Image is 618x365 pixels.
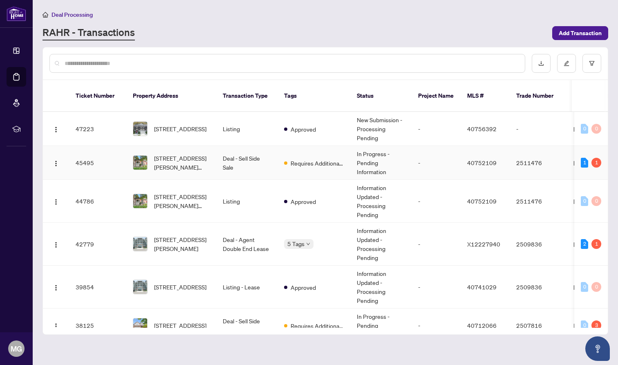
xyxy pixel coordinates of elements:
[510,223,567,266] td: 2509836
[126,80,216,112] th: Property Address
[43,26,135,40] a: RAHR - Transactions
[538,60,544,66] span: download
[552,26,608,40] button: Add Transaction
[412,146,461,180] td: -
[350,112,412,146] td: New Submission - Processing Pending
[216,180,278,223] td: Listing
[591,196,601,206] div: 0
[154,235,210,253] span: [STREET_ADDRESS][PERSON_NAME]
[467,125,497,132] span: 40756392
[510,266,567,309] td: 2509836
[461,80,510,112] th: MLS #
[216,80,278,112] th: Transaction Type
[350,223,412,266] td: Information Updated - Processing Pending
[69,112,126,146] td: 47223
[69,223,126,266] td: 42779
[69,80,126,112] th: Ticket Number
[291,197,316,206] span: Approved
[154,192,210,210] span: [STREET_ADDRESS][PERSON_NAME][PERSON_NAME]
[216,266,278,309] td: Listing - Lease
[581,158,588,168] div: 1
[589,60,595,66] span: filter
[581,239,588,249] div: 2
[49,122,63,135] button: Logo
[412,180,461,223] td: -
[350,146,412,180] td: In Progress - Pending Information
[412,266,461,309] td: -
[216,223,278,266] td: Deal - Agent Double End Lease
[581,320,588,330] div: 0
[53,242,59,248] img: Logo
[154,154,210,172] span: [STREET_ADDRESS][PERSON_NAME][PERSON_NAME]
[510,309,567,343] td: 2507816
[412,309,461,343] td: -
[291,283,316,292] span: Approved
[291,125,316,134] span: Approved
[291,159,344,168] span: Requires Additional Docs
[591,320,601,330] div: 3
[51,11,93,18] span: Deal Processing
[591,158,601,168] div: 1
[412,223,461,266] td: -
[591,282,601,292] div: 0
[53,199,59,205] img: Logo
[69,266,126,309] td: 39854
[412,80,461,112] th: Project Name
[467,240,500,248] span: X12227940
[133,318,147,332] img: thumbnail-img
[53,160,59,167] img: Logo
[154,321,206,330] span: [STREET_ADDRESS]
[510,180,567,223] td: 2511476
[69,180,126,223] td: 44786
[581,124,588,134] div: 0
[564,60,569,66] span: edit
[350,180,412,223] td: Information Updated - Processing Pending
[467,197,497,205] span: 40752109
[49,237,63,251] button: Logo
[154,124,206,133] span: [STREET_ADDRESS]
[350,80,412,112] th: Status
[49,195,63,208] button: Logo
[412,112,461,146] td: -
[11,343,22,354] span: MG
[350,309,412,343] td: In Progress - Pending Information
[291,321,344,330] span: Requires Additional Docs
[585,336,610,361] button: Open asap
[467,159,497,166] span: 40752109
[133,156,147,170] img: thumbnail-img
[306,242,310,246] span: down
[581,282,588,292] div: 0
[532,54,551,73] button: download
[133,237,147,251] img: thumbnail-img
[216,309,278,343] td: Deal - Sell Side Sale
[69,146,126,180] td: 45495
[133,194,147,208] img: thumbnail-img
[53,126,59,133] img: Logo
[133,122,147,136] img: thumbnail-img
[581,196,588,206] div: 0
[53,284,59,291] img: Logo
[510,80,567,112] th: Trade Number
[53,323,59,329] img: Logo
[154,282,206,291] span: [STREET_ADDRESS]
[133,280,147,294] img: thumbnail-img
[49,319,63,332] button: Logo
[557,54,576,73] button: edit
[49,156,63,169] button: Logo
[43,12,48,18] span: home
[510,146,567,180] td: 2511476
[7,6,26,21] img: logo
[287,239,305,249] span: 5 Tags
[49,280,63,293] button: Logo
[216,112,278,146] td: Listing
[467,322,497,329] span: 40712066
[216,146,278,180] td: Deal - Sell Side Sale
[69,309,126,343] td: 38125
[582,54,601,73] button: filter
[559,27,602,40] span: Add Transaction
[278,80,350,112] th: Tags
[467,283,497,291] span: 40741029
[591,124,601,134] div: 0
[350,266,412,309] td: Information Updated - Processing Pending
[510,112,567,146] td: -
